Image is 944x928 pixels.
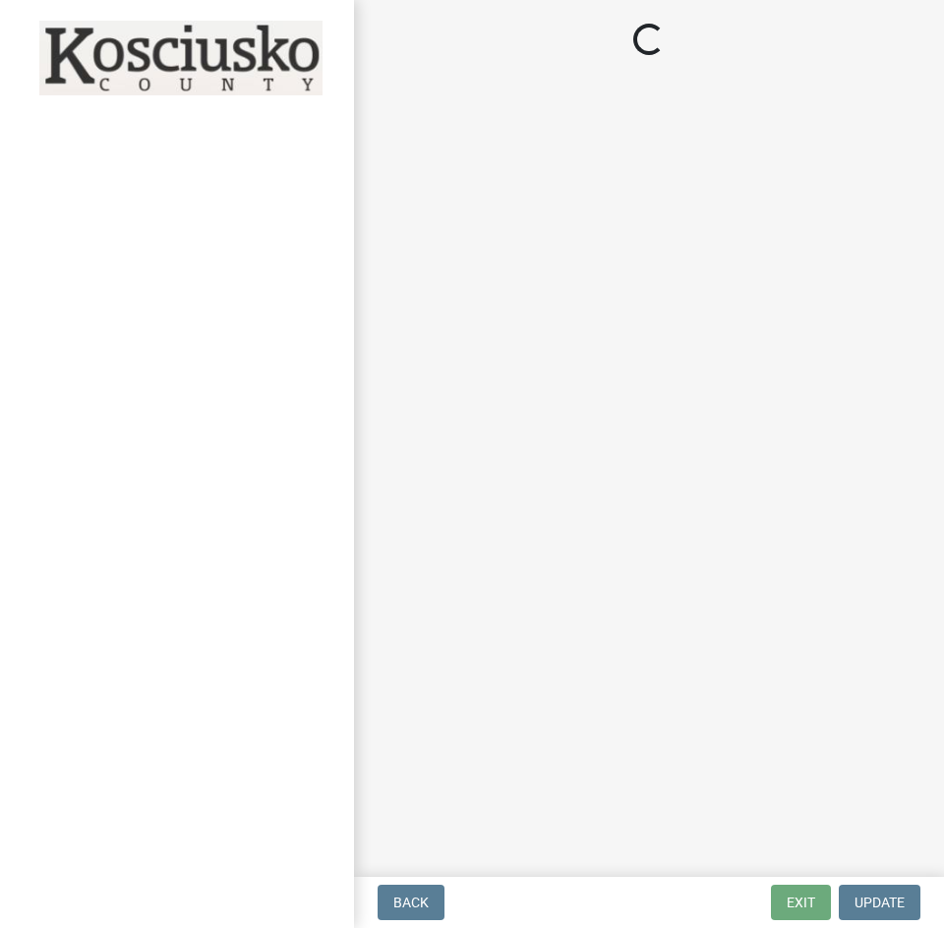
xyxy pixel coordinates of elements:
[393,895,429,910] span: Back
[855,895,905,910] span: Update
[771,885,831,920] button: Exit
[839,885,920,920] button: Update
[39,21,323,95] img: Kosciusko County, Indiana
[378,885,444,920] button: Back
